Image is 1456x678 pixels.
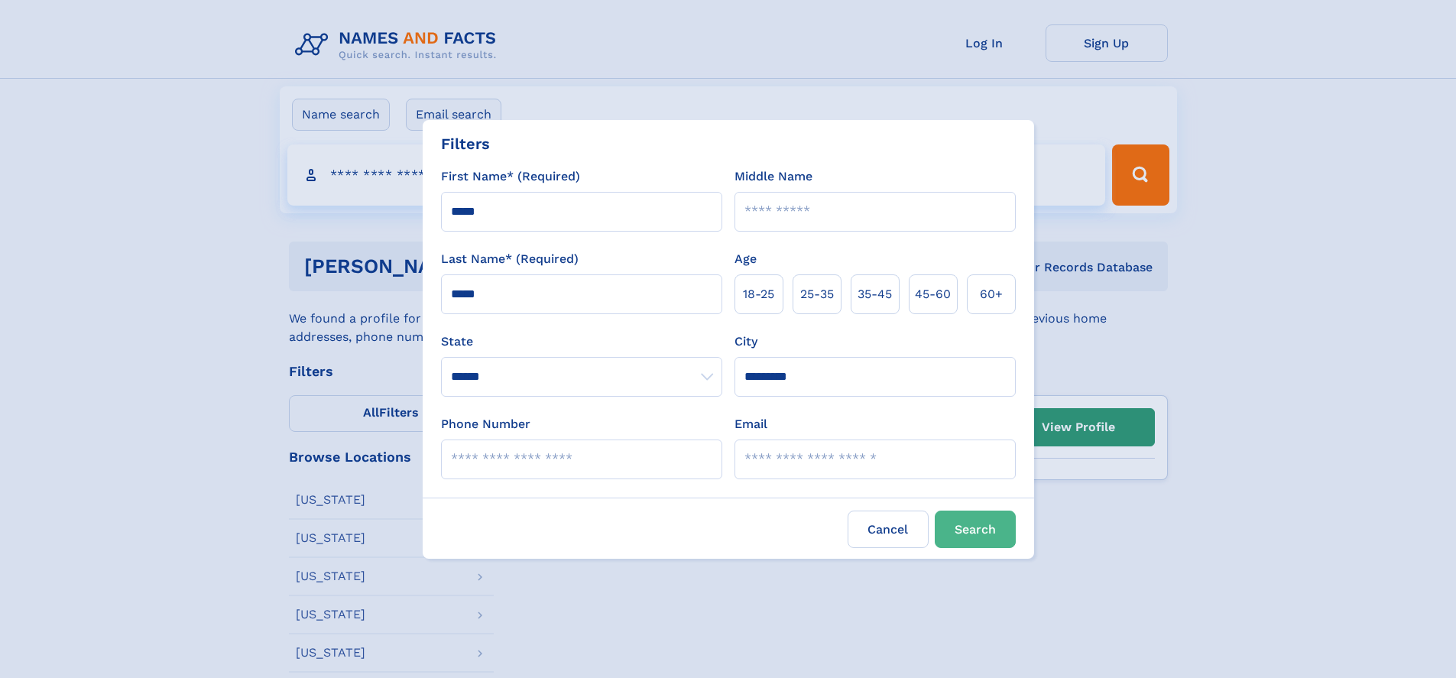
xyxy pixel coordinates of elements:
[734,167,812,186] label: Middle Name
[858,285,892,303] span: 35‑45
[734,250,757,268] label: Age
[441,415,530,433] label: Phone Number
[734,333,757,351] label: City
[441,333,722,351] label: State
[915,285,951,303] span: 45‑60
[800,285,834,303] span: 25‑35
[743,285,774,303] span: 18‑25
[935,511,1016,548] button: Search
[441,250,579,268] label: Last Name* (Required)
[980,285,1003,303] span: 60+
[441,132,490,155] div: Filters
[441,167,580,186] label: First Name* (Required)
[848,511,929,548] label: Cancel
[734,415,767,433] label: Email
